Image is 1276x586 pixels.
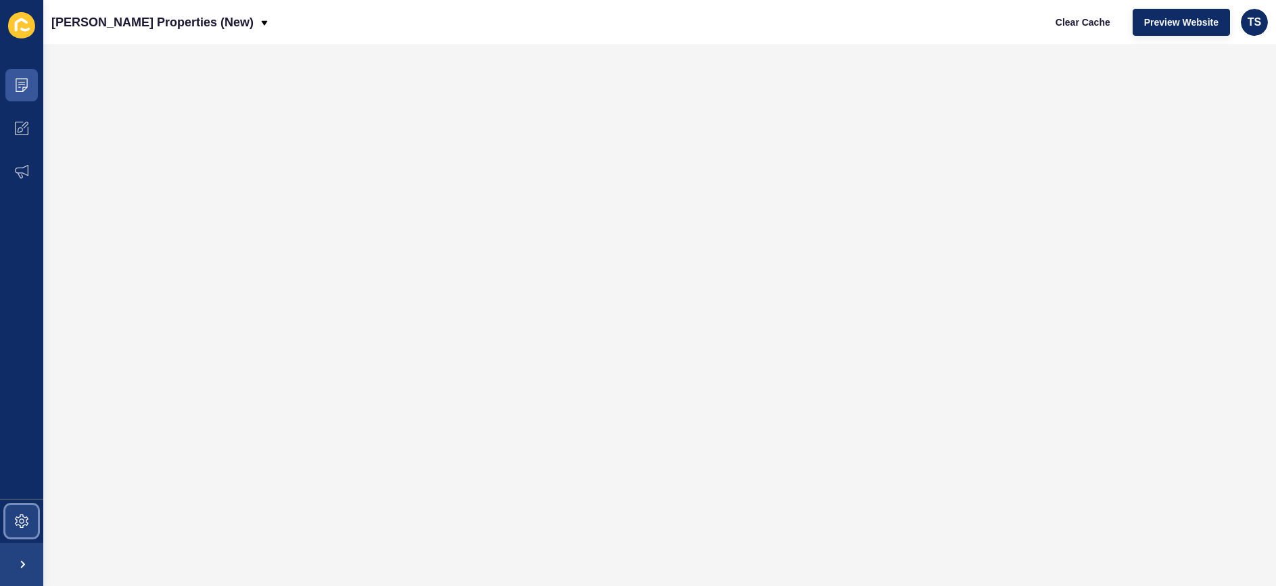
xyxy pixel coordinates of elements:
button: Clear Cache [1044,9,1122,36]
button: Preview Website [1133,9,1230,36]
span: Preview Website [1144,16,1219,29]
p: [PERSON_NAME] Properties (New) [51,5,254,39]
span: Clear Cache [1056,16,1110,29]
span: TS [1248,16,1261,29]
